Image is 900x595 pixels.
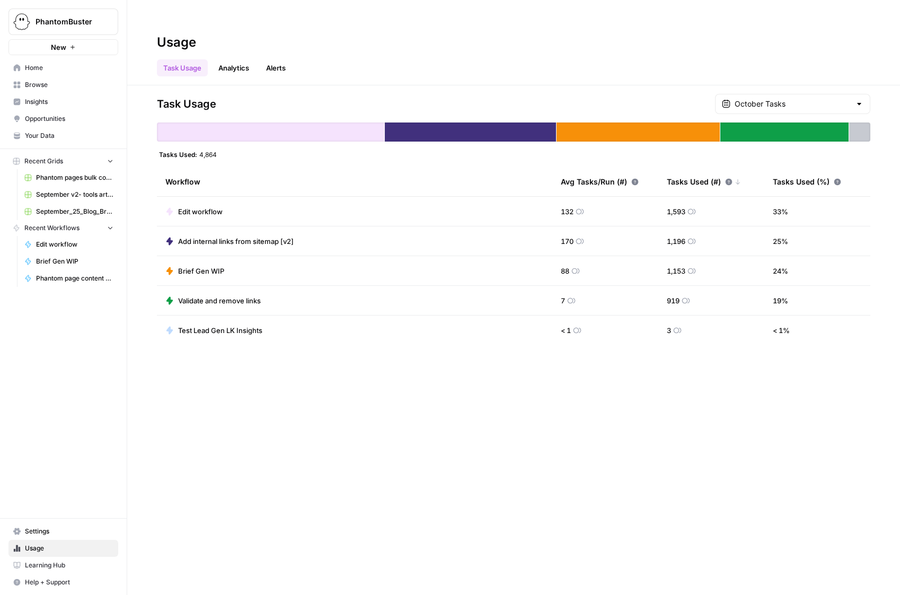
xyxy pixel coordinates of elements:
span: Test Lead Gen LK Insights [178,325,262,336]
span: Edit workflow [36,240,113,249]
button: Recent Grids [8,153,118,169]
span: Phantom pages bulk content update [36,173,113,182]
span: 3 [667,325,671,336]
span: 1,593 [667,206,685,217]
a: Insights [8,93,118,110]
span: 919 [667,295,680,306]
a: Usage [8,540,118,557]
span: Phantom page content update [36,274,113,283]
span: 7 [561,295,565,306]
span: 25 % [773,236,788,247]
span: Learning Hub [25,561,113,570]
span: 24 % [773,266,788,276]
div: Usage [157,34,196,51]
span: Recent Grids [24,156,63,166]
span: Validate and remove links [178,295,261,306]
span: < 1 % [773,325,790,336]
a: Analytics [212,59,255,76]
span: Recent Workflows [24,223,80,233]
div: Avg Tasks/Run (#) [561,167,639,196]
a: Test Lead Gen LK Insights [165,325,262,336]
span: Your Data [25,131,113,141]
button: Help + Support [8,574,118,591]
a: Settings [8,523,118,540]
span: 1,153 [667,266,685,276]
a: Task Usage [157,59,208,76]
span: Task Usage [157,97,216,111]
a: Opportunities [8,110,118,127]
a: Your Data [8,127,118,144]
button: Workspace: PhantomBuster [8,8,118,35]
button: New [8,39,118,55]
span: 132 [561,206,573,217]
a: Validate and remove links [165,295,261,306]
a: September_25_Blog_Briefs.csv [20,203,118,220]
a: Home [8,59,118,76]
a: Phantom page content update [20,270,118,287]
span: Brief Gen WIP [178,266,224,276]
span: PhantomBuster [36,16,100,27]
a: Alerts [260,59,292,76]
span: 33 % [773,206,788,217]
span: Browse [25,80,113,90]
a: Edit workflow [20,236,118,253]
a: Brief Gen WIP [20,253,118,270]
span: Opportunities [25,114,113,124]
button: Recent Workflows [8,220,118,236]
a: Add internal links from sitemap [v2] [165,236,294,247]
span: Usage [25,544,113,553]
a: Phantom pages bulk content update [20,169,118,186]
span: Brief Gen WIP [36,257,113,266]
span: Edit workflow [178,206,223,217]
span: 88 [561,266,569,276]
span: New [51,42,66,52]
a: Brief Gen WIP [165,266,224,276]
div: Workflow [165,167,544,196]
span: 4,864 [199,150,217,159]
span: Insights [25,97,113,107]
span: 1,196 [667,236,685,247]
span: Home [25,63,113,73]
a: September v2- tools articles [20,186,118,203]
span: September v2- tools articles [36,190,113,199]
div: Tasks Used (%) [773,167,841,196]
a: Browse [8,76,118,93]
span: 170 [561,236,573,247]
input: October Tasks [735,99,851,109]
a: Learning Hub [8,557,118,574]
span: Tasks Used: [159,150,197,159]
span: Settings [25,527,113,536]
span: 19 % [773,295,788,306]
span: < 1 [561,325,571,336]
img: PhantomBuster Logo [12,12,31,31]
div: Tasks Used (#) [667,167,741,196]
span: September_25_Blog_Briefs.csv [36,207,113,216]
a: Edit workflow [165,206,223,217]
span: Help + Support [25,577,113,587]
span: Add internal links from sitemap [v2] [178,236,294,247]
